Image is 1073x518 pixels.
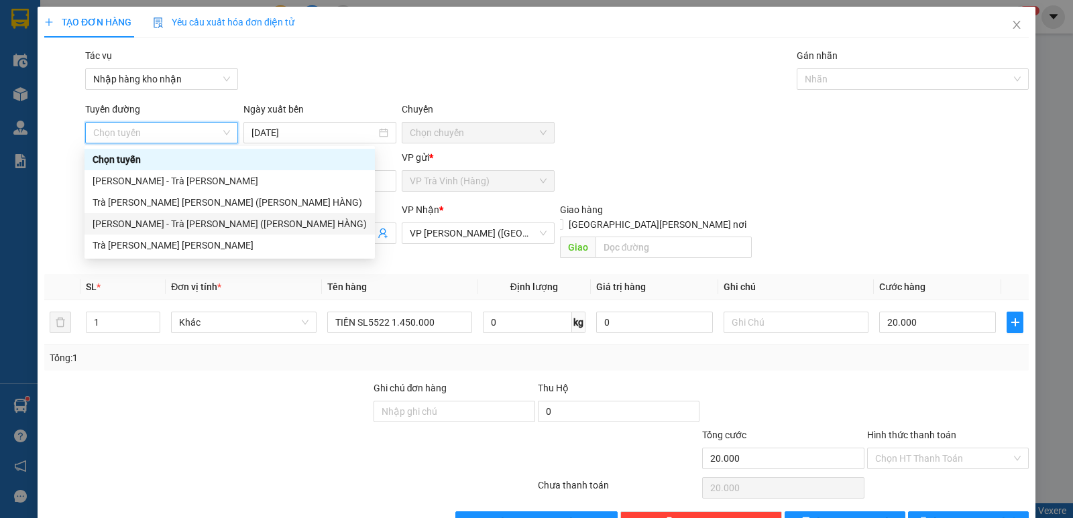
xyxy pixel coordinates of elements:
[560,237,596,258] span: Giao
[879,281,925,292] span: Cước hàng
[998,7,1035,44] button: Close
[867,430,956,440] label: Hình thức thanh toán
[402,204,439,215] span: VP Nhận
[374,401,535,422] input: Ghi chú đơn hàng
[1007,317,1023,328] span: plus
[93,174,367,188] div: [PERSON_NAME] - Trà [PERSON_NAME]
[596,312,713,333] input: 0
[93,195,367,210] div: Trà [PERSON_NAME] [PERSON_NAME] ([PERSON_NAME] HÀNG)
[45,7,156,20] strong: BIÊN NHẬN GỬI HÀNG
[1007,312,1023,333] button: plus
[153,17,294,27] span: Yêu cầu xuất hóa đơn điện tử
[702,430,746,440] span: Tổng cước
[5,58,135,83] span: VP [PERSON_NAME] ([GEOGRAPHIC_DATA])
[179,312,308,332] span: Khác
[93,69,230,89] span: Nhập hàng kho nhận
[538,383,569,393] span: Thu Hộ
[402,102,555,122] div: Chuyến
[5,58,196,83] p: NHẬN:
[410,123,547,143] span: Chọn chuyến
[44,17,131,27] span: TẠO ĐƠN HÀNG
[374,383,447,393] label: Ghi chú đơn hàng
[5,100,32,113] span: GIAO:
[560,204,603,215] span: Giao hàng
[50,350,415,365] div: Tổng: 1
[85,50,112,61] label: Tác vụ
[153,17,164,28] img: icon
[44,17,54,27] span: plus
[410,171,547,191] span: VP Trà Vinh (Hàng)
[563,217,752,232] span: [GEOGRAPHIC_DATA][PERSON_NAME] nơi
[93,238,367,253] div: Trà [PERSON_NAME] [PERSON_NAME]
[327,281,367,292] span: Tên hàng
[84,149,375,170] div: Chọn tuyến
[93,216,367,231] div: [PERSON_NAME] - Trà [PERSON_NAME] ([PERSON_NAME] HÀNG)
[93,152,367,167] div: Chọn tuyến
[84,235,375,256] div: Trà Vinh - Hồ Chí Minh
[5,26,167,52] span: VP [PERSON_NAME] (Hàng) -
[84,213,375,235] div: Hồ Chí Minh - Trà Vinh (TIỀN HÀNG)
[243,102,396,122] div: Ngày xuất bến
[402,150,555,165] div: VP gửi
[327,312,472,333] input: VD: Bàn, Ghế
[572,312,585,333] span: kg
[510,281,558,292] span: Định lượng
[5,26,196,52] p: GỬI:
[536,478,701,501] div: Chưa thanh toán
[85,102,238,122] div: Tuyến đường
[596,237,752,258] input: Dọc đường
[378,228,388,239] span: user-add
[171,281,221,292] span: Đơn vị tính
[797,50,838,61] label: Gán nhãn
[1011,19,1022,30] span: close
[410,223,547,243] span: VP Trần Phú (Hàng)
[50,312,71,333] button: delete
[86,281,97,292] span: SL
[5,85,101,98] span: 0979503486 -
[5,39,36,52] span: phong
[84,192,375,213] div: Trà Vinh - Hồ Chí Minh (TIỀN HÀNG)
[84,170,375,192] div: Hồ Chí Minh - Trà Vinh
[251,125,376,140] input: 14/10/2025
[718,274,874,300] th: Ghi chú
[72,85,101,98] span: huyền
[596,281,646,292] span: Giá trị hàng
[724,312,868,333] input: Ghi Chú
[93,123,230,143] span: Chọn tuyến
